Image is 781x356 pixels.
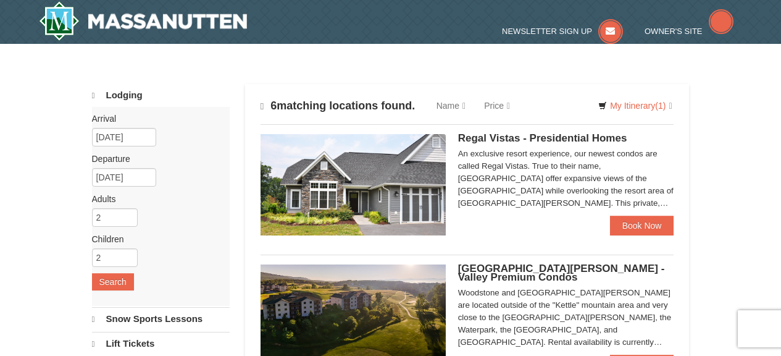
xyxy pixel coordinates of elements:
[645,27,703,36] span: Owner's Site
[427,93,475,118] a: Name
[39,1,248,41] img: Massanutten Resort Logo
[92,84,230,107] a: Lodging
[92,307,230,331] a: Snow Sports Lessons
[92,273,134,290] button: Search
[92,193,220,205] label: Adults
[39,1,248,41] a: Massanutten Resort
[475,93,519,118] a: Price
[261,134,446,235] img: 19218991-1-902409a9.jpg
[502,27,592,36] span: Newsletter Sign Up
[458,263,665,283] span: [GEOGRAPHIC_DATA][PERSON_NAME] - Valley Premium Condos
[610,216,674,235] a: Book Now
[655,101,666,111] span: (1)
[458,132,627,144] span: Regal Vistas - Presidential Homes
[458,148,674,210] div: An exclusive resort experience, our newest condos are called Regal Vistas. True to their name, [G...
[92,112,220,125] label: Arrival
[590,96,680,115] a: My Itinerary(1)
[92,153,220,165] label: Departure
[92,233,220,245] label: Children
[645,27,733,36] a: Owner's Site
[92,332,230,355] a: Lift Tickets
[458,287,674,349] div: Woodstone and [GEOGRAPHIC_DATA][PERSON_NAME] are located outside of the "Kettle" mountain area an...
[502,27,623,36] a: Newsletter Sign Up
